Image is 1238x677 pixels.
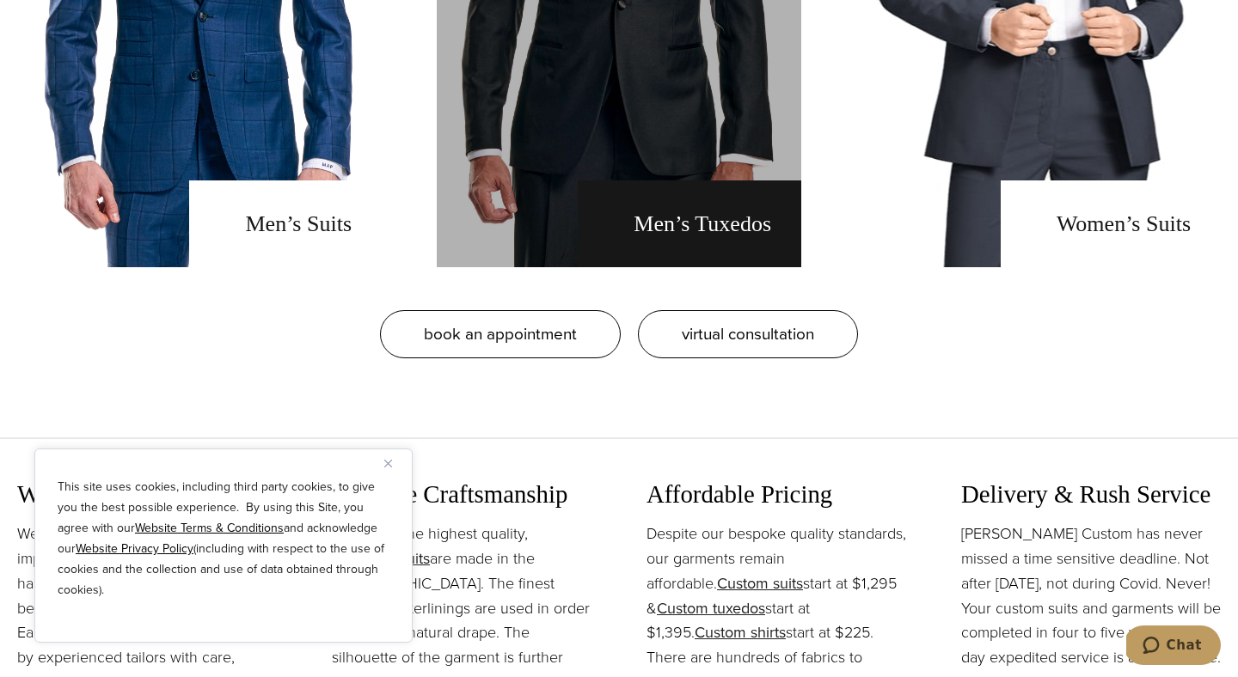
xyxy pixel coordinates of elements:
[58,477,389,601] p: This site uses cookies, including third party cookies, to give you the best possible experience. ...
[638,310,858,358] a: virtual consultation
[135,519,284,537] a: Website Terms & Conditions
[384,460,392,467] img: Close
[17,479,277,509] h3: Wedding Garments
[1126,625,1221,668] iframe: Opens a widget where you can chat to one of our agents
[332,479,591,509] h3: Bespoke Craftsmanship
[682,321,814,346] span: virtual consultation
[76,540,193,558] a: Website Privacy Policy
[695,621,786,643] a: Custom shirts
[657,597,765,619] a: Custom tuxedos
[384,453,405,473] button: Close
[380,310,621,358] a: book an appointment
[647,479,906,509] h3: Affordable Pricing
[961,479,1221,509] h3: Delivery & Rush Service
[717,572,803,595] a: Custom suits
[424,321,577,346] span: book an appointment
